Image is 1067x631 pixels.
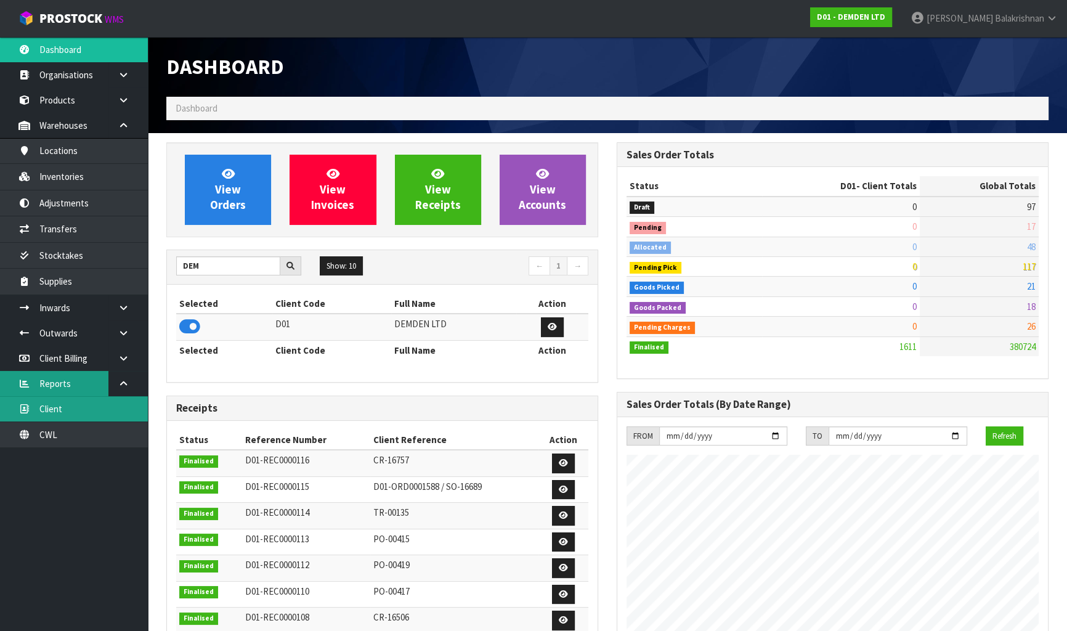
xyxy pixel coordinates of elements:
span: Balakrishnan [995,12,1044,24]
span: TR-00135 [373,507,409,518]
td: DEMDEN LTD [391,314,516,340]
th: Action [516,340,588,360]
a: ViewAccounts [500,155,586,225]
span: View Accounts [519,166,566,213]
th: Client Code [272,294,392,314]
span: 17 [1027,221,1036,232]
nav: Page navigation [392,256,589,278]
span: D01-REC0000112 [245,559,309,571]
th: - Client Totals [762,176,920,196]
h3: Sales Order Totals (By Date Range) [627,399,1039,410]
th: Full Name [391,340,516,360]
span: Finalised [179,586,218,598]
span: Finalised [179,560,218,572]
span: View Receipts [415,166,461,213]
span: 48 [1027,241,1036,253]
span: PO-00417 [373,585,410,597]
span: 1611 [899,341,917,352]
span: 97 [1027,201,1036,213]
strong: D01 - DEMDEN LTD [817,12,885,22]
span: D01-REC0000108 [245,611,309,623]
span: D01-ORD0001588 / SO-16689 [373,481,482,492]
div: TO [806,426,829,446]
span: 0 [912,320,917,332]
span: 26 [1027,320,1036,332]
a: D01 - DEMDEN LTD [810,7,892,27]
th: Global Totals [920,176,1039,196]
img: cube-alt.png [18,10,34,26]
a: → [567,256,588,276]
a: ← [529,256,550,276]
span: ProStock [39,10,102,26]
th: Client Code [272,340,392,360]
span: 18 [1027,301,1036,312]
span: CR-16757 [373,454,409,466]
span: Dashboard [176,102,217,114]
span: D01 [840,180,856,192]
span: D01-REC0000115 [245,481,309,492]
th: Selected [176,294,272,314]
h3: Sales Order Totals [627,149,1039,161]
a: ViewInvoices [290,155,376,225]
span: Draft [630,202,654,214]
span: PO-00415 [373,533,410,545]
span: Pending Charges [630,322,695,334]
th: Status [627,176,762,196]
a: ViewReceipts [395,155,481,225]
span: 0 [912,201,917,213]
span: 0 [912,301,917,312]
span: PO-00419 [373,559,410,571]
td: D01 [272,314,392,340]
th: Reference Number [241,430,370,450]
small: WMS [105,14,124,25]
span: Pending [630,222,666,234]
span: Goods Picked [630,282,684,294]
span: D01-REC0000114 [245,507,309,518]
span: Finalised [179,455,218,468]
h3: Receipts [176,402,588,414]
th: Action [538,430,588,450]
span: 380724 [1010,341,1036,352]
span: Finalised [179,508,218,520]
span: 0 [912,261,917,272]
span: 0 [912,241,917,253]
button: Refresh [986,426,1023,446]
span: 0 [912,221,917,232]
span: 117 [1023,261,1036,272]
input: Search clients [176,256,280,275]
span: View Orders [210,166,246,213]
span: Pending Pick [630,262,681,274]
span: Finalised [179,534,218,546]
th: Full Name [391,294,516,314]
th: Client Reference [370,430,538,450]
button: Show: 10 [320,256,363,276]
span: Finalised [179,481,218,494]
span: View Invoices [311,166,354,213]
a: 1 [550,256,567,276]
span: D01-REC0000110 [245,585,309,597]
span: 0 [912,280,917,292]
span: D01-REC0000113 [245,533,309,545]
div: FROM [627,426,659,446]
span: Goods Packed [630,302,686,314]
span: Allocated [630,242,671,254]
span: Dashboard [166,54,284,79]
span: CR-16506 [373,611,409,623]
span: D01-REC0000116 [245,454,309,466]
span: [PERSON_NAME] [927,12,993,24]
th: Status [176,430,241,450]
th: Selected [176,340,272,360]
th: Action [516,294,588,314]
span: 21 [1027,280,1036,292]
span: Finalised [630,341,668,354]
a: ViewOrders [185,155,271,225]
span: Finalised [179,613,218,625]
